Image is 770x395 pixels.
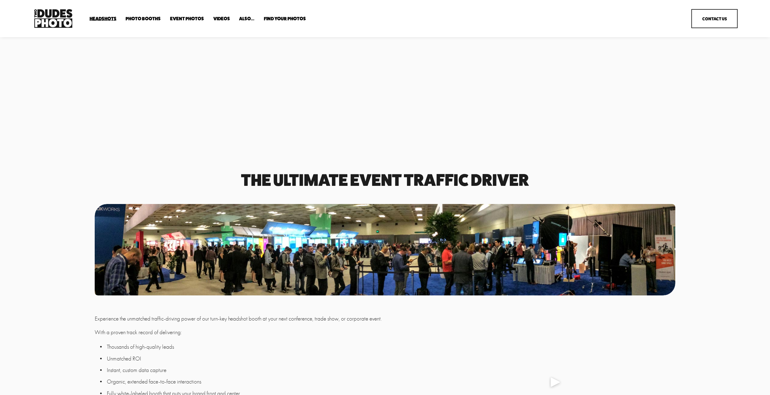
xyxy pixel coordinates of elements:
span: Photo Booths [126,16,161,21]
p: Experience the unmatched traffic-driving power of our turn-key headshot booth at your next confer... [95,314,432,323]
a: folder dropdown [239,16,254,21]
p: Unmatched ROI [107,354,432,363]
span: Headshots [90,16,116,21]
span: Find Your Photos [264,16,306,21]
span: Also... [239,16,254,21]
p: Instant, custom data capture [107,366,432,375]
a: folder dropdown [90,16,116,21]
h1: The Ultimate event traffic driver [95,172,676,187]
img: Two Dudes Photo | Headshots, Portraits &amp; Photo Booths [32,8,74,29]
a: folder dropdown [264,16,306,21]
a: folder dropdown [126,16,161,21]
p: With a proven track record of delivering: [95,328,432,337]
a: Contact Us [691,9,738,28]
a: Event Photos [170,16,204,21]
div: Play [548,375,563,389]
p: Organic, extended face-to-face interactions [107,377,432,386]
p: Thousands of high-quality leads [107,343,432,351]
a: Videos [213,16,230,21]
